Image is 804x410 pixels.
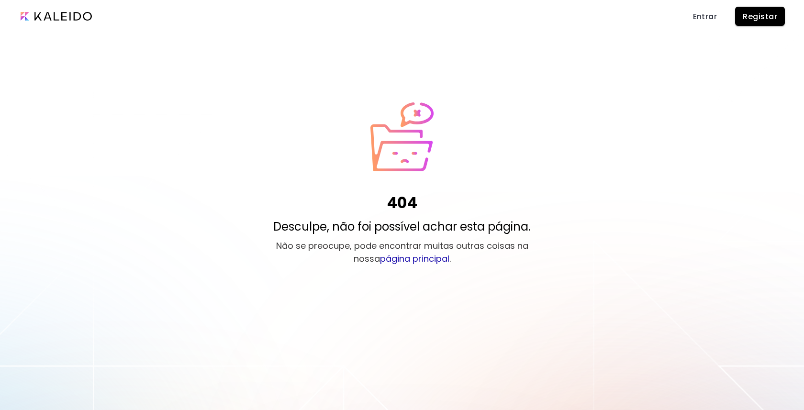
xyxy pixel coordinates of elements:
span: Entrar [693,11,717,22]
a: página principal [380,253,449,265]
h1: 404 [387,191,417,214]
span: Registar [743,11,777,22]
a: Entrar [689,7,721,26]
p: Desculpe, não foi possível achar esta página. [273,218,531,235]
button: Registar [735,7,785,26]
p: Não se preocupe, pode encontrar muitas outras coisas na nossa . [249,239,555,265]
